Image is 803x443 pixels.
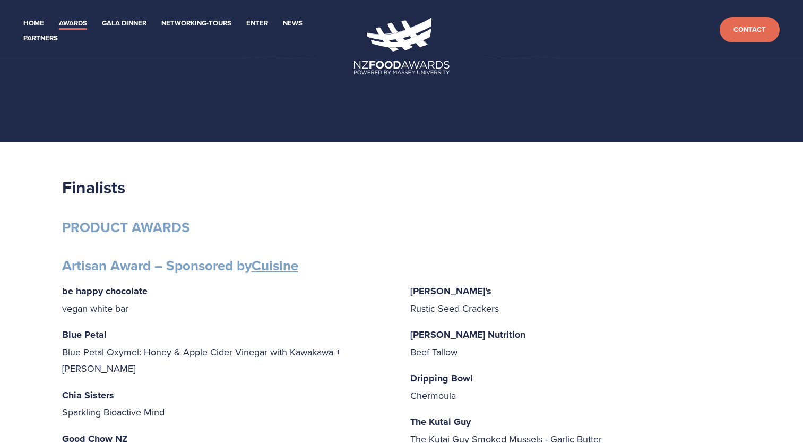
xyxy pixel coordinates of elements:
strong: Artisan Award – Sponsored by [62,255,298,276]
strong: Chia Sisters [62,388,114,402]
strong: Finalists [62,175,125,200]
a: Partners [23,32,58,45]
a: Contact [720,17,780,43]
a: Gala Dinner [102,18,146,30]
p: Sparkling Bioactive Mind [62,387,393,421]
a: Cuisine [252,255,298,276]
a: News [283,18,303,30]
p: Beef Tallow [410,326,741,360]
p: vegan white bar [62,283,393,317]
strong: Dripping Bowl [410,371,473,385]
a: Enter [246,18,268,30]
strong: [PERSON_NAME]'s [410,284,491,298]
strong: [PERSON_NAME] Nutrition [410,328,525,342]
strong: The Kutai Guy [410,415,471,429]
strong: be happy chocolate [62,284,148,298]
p: Blue Petal Oxymel: Honey & Apple Cider Vinegar with Kawakawa + [PERSON_NAME] [62,326,393,377]
a: Home [23,18,44,30]
p: Rustic Seed Crackers [410,283,741,317]
p: Chermoula [410,370,741,404]
a: Awards [59,18,87,30]
strong: Blue Petal [62,328,107,342]
strong: PRODUCT AWARDS [62,217,190,237]
a: Networking-Tours [161,18,231,30]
